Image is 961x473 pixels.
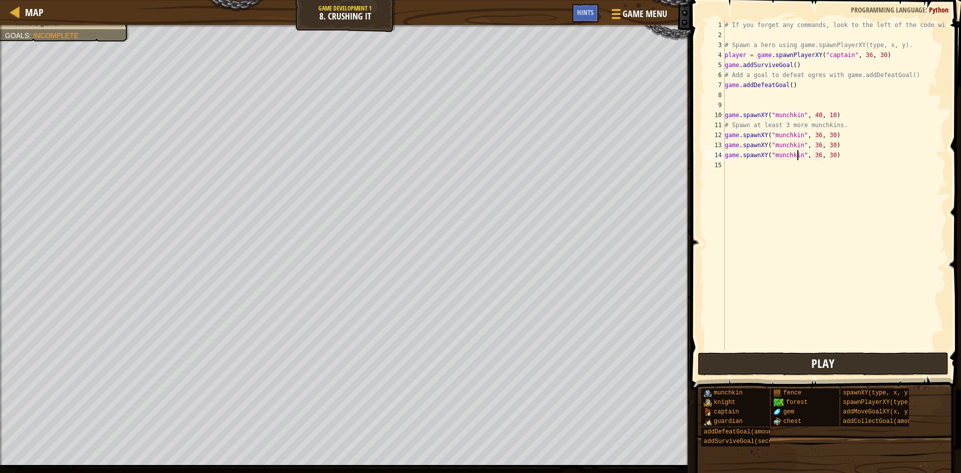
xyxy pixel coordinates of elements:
[705,100,725,110] div: 9
[773,398,784,406] img: trees_1.png
[811,355,834,371] span: Play
[704,438,787,445] span: addSurviveGoal(seconds)
[705,140,725,150] div: 13
[705,130,725,140] div: 12
[705,160,725,170] div: 15
[783,408,794,415] span: gem
[25,6,44,19] span: Map
[783,418,801,425] span: chest
[843,389,911,396] span: spawnXY(type, x, y)
[773,408,781,416] img: portrait.png
[705,40,725,50] div: 3
[843,399,933,406] span: spawnPlayerXY(type, x, y)
[29,32,33,40] span: :
[773,389,781,397] img: portrait.png
[33,32,79,40] span: Incomplete
[786,399,807,406] span: forest
[577,8,594,17] span: Hints
[20,6,44,19] a: Map
[704,417,712,425] img: portrait.png
[704,389,712,397] img: portrait.png
[843,418,922,425] span: addCollectGoal(amount)
[704,428,779,435] span: addDefeatGoal(amount)
[705,90,725,100] div: 8
[705,110,725,120] div: 10
[705,80,725,90] div: 7
[705,20,725,30] div: 1
[705,50,725,60] div: 4
[698,352,948,375] button: Play
[705,70,725,80] div: 6
[705,60,725,70] div: 5
[705,150,725,160] div: 14
[714,418,743,425] span: guardian
[604,4,673,28] button: Game Menu
[925,5,929,15] span: :
[783,389,801,396] span: fence
[705,30,725,40] div: 2
[705,120,725,130] div: 11
[704,398,712,406] img: portrait.png
[714,399,735,406] span: knight
[623,8,667,21] span: Game Menu
[929,5,948,15] span: Python
[851,5,925,15] span: Programming language
[5,32,29,40] span: Goals
[714,389,743,396] span: munchkin
[714,408,739,415] span: captain
[773,417,781,425] img: portrait.png
[704,408,712,416] img: portrait.png
[843,408,911,415] span: addMoveGoalXY(x, y)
